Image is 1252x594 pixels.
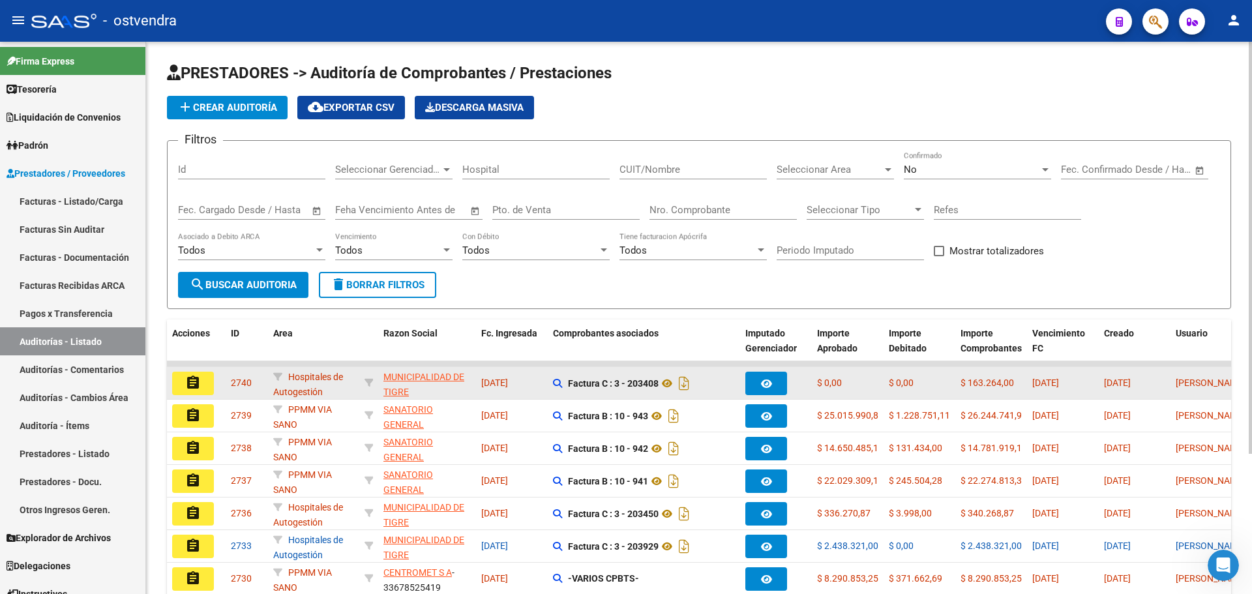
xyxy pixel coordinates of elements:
span: [DATE] [481,573,508,584]
strong: Factura C : 3 - 203450 [568,509,659,519]
span: Hospitales de Autogestión [273,535,343,560]
span: Comprobantes asociados [553,328,659,338]
span: Prestadores / Proveedores [7,166,125,181]
datatable-header-cell: ID [226,319,268,377]
span: Borrar Filtros [331,279,425,291]
span: PPMM VIA SANO [273,437,332,462]
strong: Factura B : 10 - 941 [568,476,648,486]
span: 2733 [231,541,252,551]
span: $ 371.662,69 [889,573,942,584]
span: [PERSON_NAME] [1176,508,1245,518]
div: - 30546127652 [383,402,471,430]
span: [DATE] [481,410,508,421]
div: - 33678525419 [383,565,471,593]
span: SANATORIO GENERAL [PERSON_NAME] CLINICA PRIVADA S.R.L. [383,404,457,474]
span: [DATE] [481,541,508,551]
span: Razon Social [383,328,438,338]
i: Descargar documento [665,438,682,459]
span: PPMM VIA SANO [273,567,332,593]
datatable-header-cell: Imputado Gerenciador [740,319,812,377]
span: $ 0,00 [889,378,914,388]
span: $ 0,00 [889,541,914,551]
span: Todos [462,245,490,256]
span: Importe Debitado [889,328,927,353]
span: $ 25.015.990,87 [817,410,884,421]
span: Seleccionar Tipo [807,204,912,216]
span: [DATE] [481,443,508,453]
i: Descargar documento [676,536,693,557]
span: PPMM VIA SANO [273,404,332,430]
strong: Factura B : 10 - 942 [568,443,648,454]
span: [DATE] [1104,573,1131,584]
i: Descargar documento [676,373,693,394]
button: Open calendar [468,203,483,218]
mat-icon: cloud_download [308,99,323,115]
span: Usuario [1176,328,1208,338]
span: - ostvendra [103,7,177,35]
div: - 30999284899 [383,500,471,527]
strong: Factura C : 3 - 203929 [568,541,659,552]
app-download-masive: Descarga masiva de comprobantes (adjuntos) [415,96,534,119]
input: End date [232,204,295,216]
span: [DATE] [481,508,508,518]
datatable-header-cell: Comprobantes asociados [548,319,740,377]
mat-icon: person [1226,12,1242,28]
i: Descargar documento [665,406,682,426]
span: [PERSON_NAME] [1176,410,1245,421]
span: [DATE] [1032,443,1059,453]
datatable-header-cell: Importe Comprobantes [955,319,1027,377]
mat-icon: assignment [185,505,201,521]
mat-icon: assignment [185,375,201,391]
span: $ 14.650.485,15 [817,443,884,453]
span: [DATE] [1104,443,1131,453]
button: Buscar Auditoria [178,272,308,298]
span: $ 22.274.813,38 [961,475,1027,486]
datatable-header-cell: Importe Debitado [884,319,955,377]
div: - 30546127652 [383,435,471,462]
input: Start date [1061,164,1103,175]
span: Acciones [172,328,210,338]
button: Exportar CSV [297,96,405,119]
span: $ 163.264,00 [961,378,1014,388]
span: [DATE] [1104,508,1131,518]
datatable-header-cell: Acciones [167,319,226,377]
span: Firma Express [7,54,74,68]
span: [PERSON_NAME] [1176,443,1245,453]
input: End date [1115,164,1178,175]
button: Crear Auditoría [167,96,288,119]
mat-icon: menu [10,12,26,28]
span: Todos [619,245,647,256]
div: - 30546127652 [383,468,471,495]
datatable-header-cell: Area [268,319,359,377]
datatable-header-cell: Razon Social [378,319,476,377]
button: Open calendar [310,203,325,218]
span: Hospitales de Autogestión [273,502,343,527]
span: Exportar CSV [308,102,395,113]
span: $ 26.244.741,98 [961,410,1027,421]
span: ID [231,328,239,338]
span: [DATE] [1032,410,1059,421]
span: $ 14.781.919,15 [961,443,1027,453]
span: [DATE] [1032,508,1059,518]
span: SANATORIO GENERAL [PERSON_NAME] CLINICA PRIVADA S.R.L. [383,437,457,507]
button: Borrar Filtros [319,272,436,298]
span: 2737 [231,475,252,486]
span: Importe Comprobantes [961,328,1022,353]
span: [PERSON_NAME] [1176,475,1245,486]
button: Descarga Masiva [415,96,534,119]
span: $ 1.228.751,11 [889,410,950,421]
span: $ 336.270,87 [817,508,871,518]
span: [PERSON_NAME] [1176,541,1245,551]
span: 2730 [231,573,252,584]
datatable-header-cell: Importe Aprobado [812,319,884,377]
span: [DATE] [481,378,508,388]
span: MUNICIPALIDAD DE TIGRE [383,535,464,560]
input: Start date [178,204,220,216]
strong: Factura C : 3 - 203408 [568,378,659,389]
span: $ 340.268,87 [961,508,1014,518]
span: SANATORIO GENERAL [PERSON_NAME] CLINICA PRIVADA S.R.L. [383,469,457,539]
strong: -VARIOS CPBTS- [568,573,639,584]
span: Padrón [7,138,48,153]
span: Importe Aprobado [817,328,857,353]
span: [DATE] [1032,475,1059,486]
